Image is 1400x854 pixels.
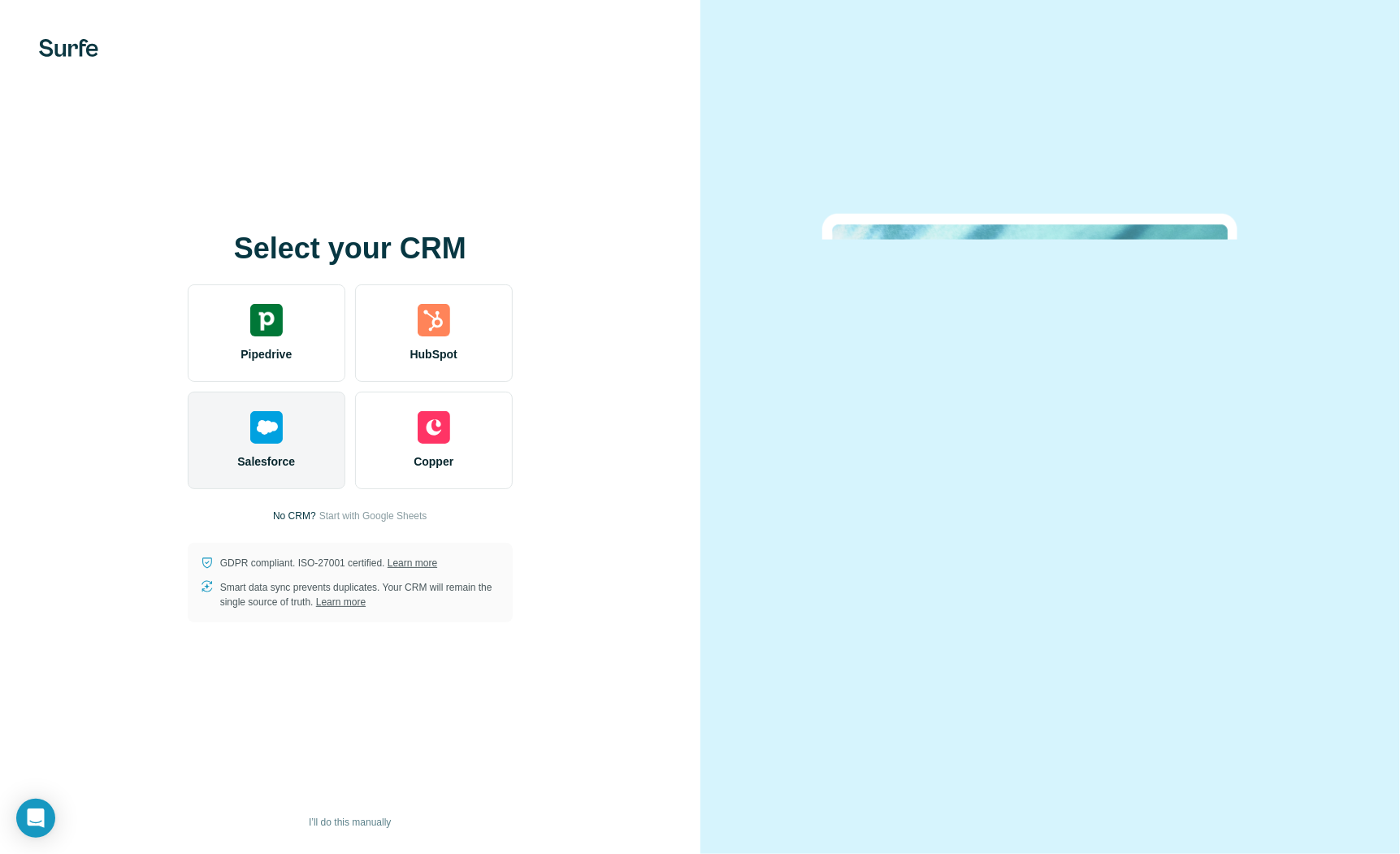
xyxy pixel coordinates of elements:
[316,596,366,608] a: Learn more
[220,556,437,570] p: GDPR compliant. ISO-27001 certified.
[319,509,427,523] button: Start with Google Sheets
[418,304,450,336] img: hubspot's logo
[237,453,295,470] span: Salesforce
[822,186,1277,669] img: SALESFORCE image
[418,411,450,444] img: copper's logo
[250,304,283,336] img: pipedrive's logo
[250,411,283,444] img: salesforce's logo
[297,810,402,834] button: I’ll do this manually
[414,453,453,470] span: Copper
[39,39,98,57] img: Surfe's logo
[273,509,316,523] p: No CRM?
[410,346,457,362] span: HubSpot
[388,557,437,569] a: Learn more
[16,799,55,838] div: Open Intercom Messenger
[188,232,513,265] h1: Select your CRM
[309,815,391,830] span: I’ll do this manually
[220,580,500,609] p: Smart data sync prevents duplicates. Your CRM will remain the single source of truth.
[241,346,292,362] span: Pipedrive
